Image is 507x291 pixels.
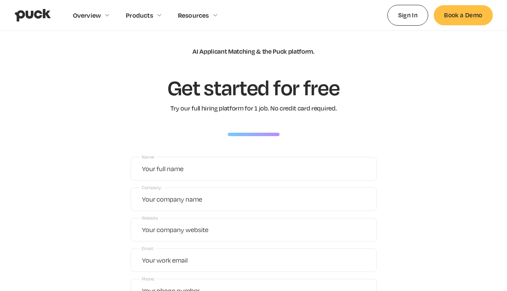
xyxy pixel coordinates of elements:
[170,104,337,112] div: Try our full hiring platform for 1 job. No credit card required.
[126,11,153,19] div: Products
[140,152,157,162] label: Name:
[131,187,377,211] input: Your company name
[168,76,340,99] h1: Get started for free
[140,244,156,253] label: Email:
[131,157,377,180] input: Your full name
[131,218,377,241] input: Your company website
[140,274,157,284] label: Phone:
[73,11,101,19] div: Overview
[387,5,429,25] a: Sign In
[140,213,160,223] label: Website
[193,47,314,55] div: AI Applicant Matching & the Puck platform.
[178,11,209,19] div: Resources
[140,183,164,192] label: Company:
[434,5,492,25] a: Book a Demo
[131,248,377,272] input: Your work email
